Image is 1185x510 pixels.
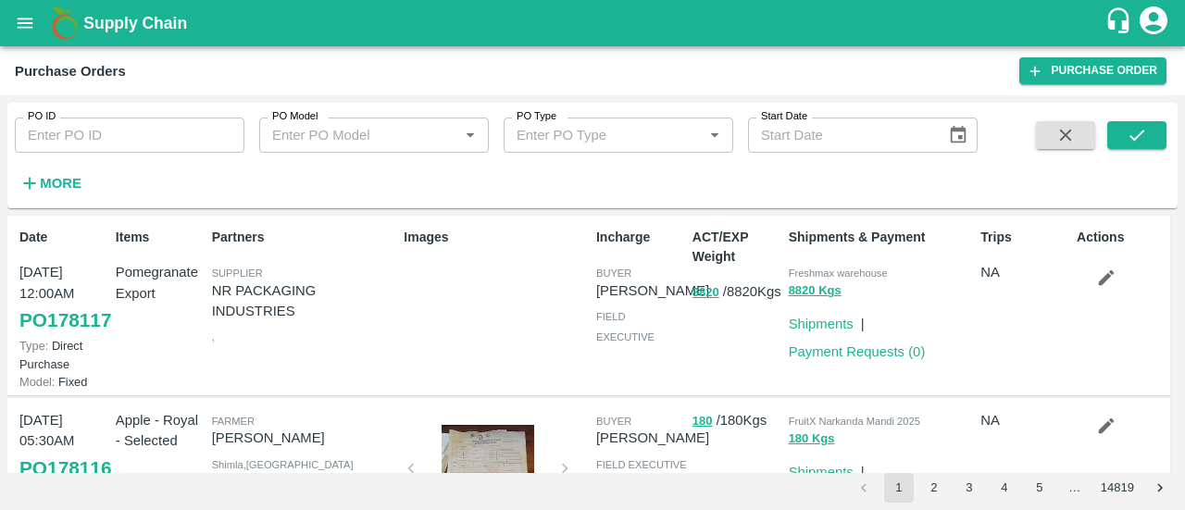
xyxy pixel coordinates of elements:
button: 180 [692,411,713,432]
p: [PERSON_NAME] [596,280,709,301]
button: More [15,168,86,199]
input: Enter PO Type [509,123,697,147]
p: Fixed [19,373,108,391]
p: Incharge [596,228,685,247]
p: [PERSON_NAME] [596,428,709,448]
button: 180 Kgs [789,429,835,450]
a: Shipments [789,465,854,479]
button: Go to page 3 [954,473,984,503]
img: logo [46,5,83,42]
a: PO178117 [19,304,111,337]
div: | [854,306,865,334]
label: Start Date [761,109,807,124]
button: Choose date [941,118,976,153]
a: Purchase Order [1019,57,1166,84]
button: Open [703,123,727,147]
p: Images [404,228,589,247]
span: Farmer [212,416,255,427]
p: Pomegranate Export [116,262,205,304]
p: Direct Purchase [19,337,108,372]
a: Shipments [789,317,854,331]
div: Purchase Orders [15,59,126,83]
button: page 1 [884,473,914,503]
p: / 8820 Kgs [692,281,781,303]
input: Enter PO ID [15,118,244,153]
span: field executive [596,311,655,342]
p: Shipments & Payment [789,228,974,247]
button: Go to page 5 [1025,473,1054,503]
button: Open [458,123,482,147]
button: 8820 Kgs [789,280,842,302]
p: NA [980,262,1069,282]
p: Partners [212,228,397,247]
p: Items [116,228,205,247]
button: 8820 [692,282,719,304]
p: NA [980,410,1069,430]
span: Freshmax warehouse [789,267,888,279]
b: Supply Chain [83,14,187,32]
p: [DATE] 12:00AM [19,262,108,304]
span: FruitX Narkanda Mandi 2025 [789,416,920,427]
span: buyer [596,416,631,427]
span: Shimla , [GEOGRAPHIC_DATA] [212,459,354,470]
p: ACT/EXP Weight [692,228,781,267]
button: open drawer [4,2,46,44]
input: Enter PO Model [265,123,453,147]
p: NR PACKAGING INDUSTRIES [212,280,397,322]
strong: More [40,176,81,191]
button: Go to page 14819 [1095,473,1140,503]
div: customer-support [1104,6,1137,40]
button: Go to page 4 [990,473,1019,503]
span: Type: [19,339,48,353]
p: Actions [1077,228,1166,247]
p: Date [19,228,108,247]
a: Payment Requests (0) [789,344,926,359]
div: | [854,454,865,482]
label: PO Type [517,109,556,124]
label: PO ID [28,109,56,124]
p: / 180 Kgs [692,410,781,431]
span: Supplier [212,267,263,279]
span: buyer [596,267,631,279]
p: [PERSON_NAME] [212,428,397,448]
p: Trips [980,228,1069,247]
p: Apple - Royal - Selected [116,410,205,452]
a: PO178116 [19,452,111,485]
div: … [1060,479,1090,497]
span: , [212,331,215,342]
input: Start Date [748,118,933,153]
span: Model: [19,375,55,389]
p: [DATE] 05:30AM [19,410,108,452]
button: Go to next page [1145,473,1175,503]
div: account of current user [1137,4,1170,43]
a: Supply Chain [83,10,1104,36]
span: field executive [596,459,687,470]
button: Go to page 2 [919,473,949,503]
label: PO Model [272,109,318,124]
nav: pagination navigation [846,473,1178,503]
